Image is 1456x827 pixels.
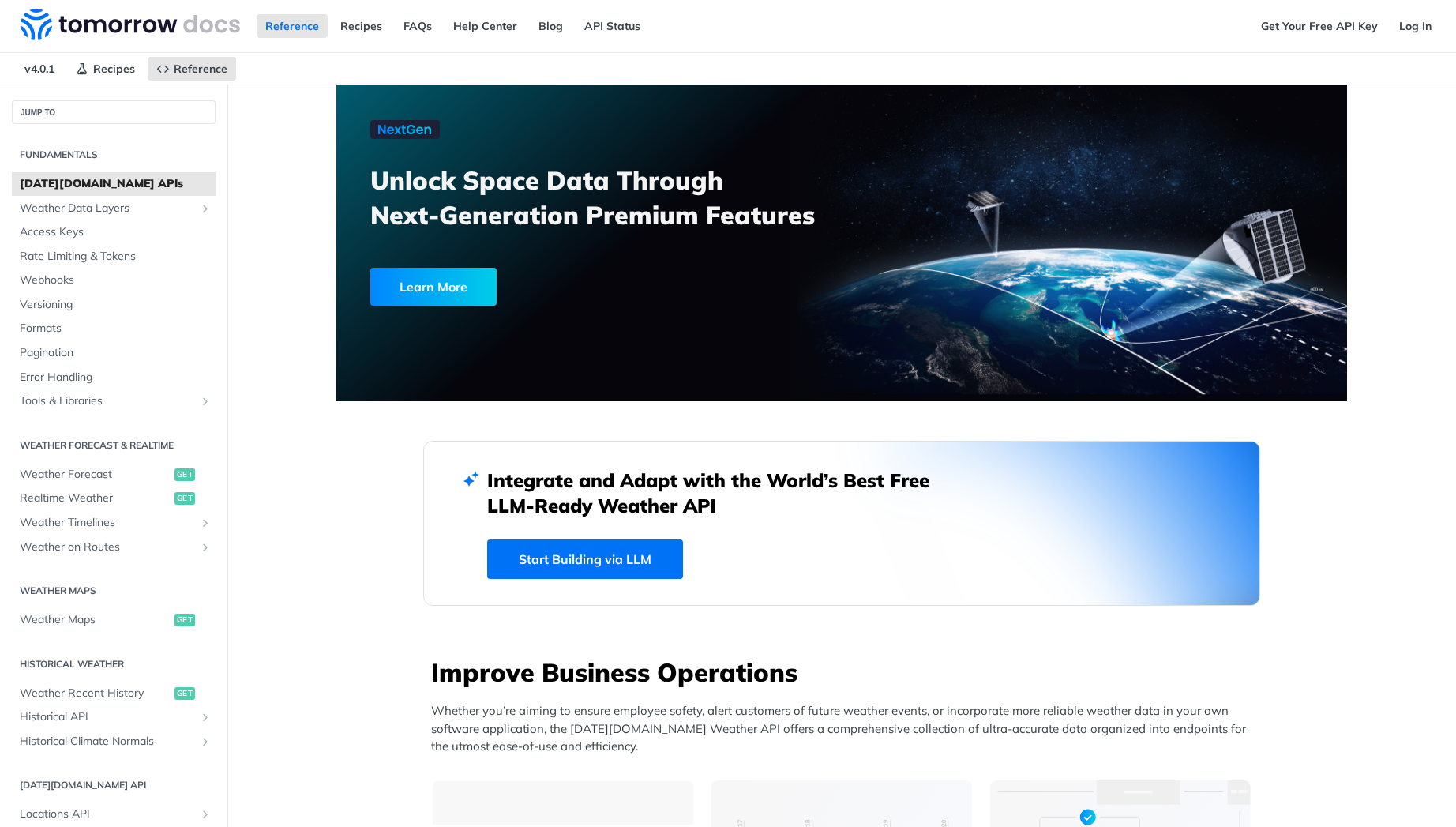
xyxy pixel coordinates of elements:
[12,197,216,220] a: Weather Data LayersShow subpages for Weather Data Layers
[487,468,953,518] h2: Integrate and Adapt with the World’s Best Free LLM-Ready Weather API
[20,201,195,216] span: Weather Data Layers
[199,541,212,554] button: Show subpages for Weather on Routes
[199,395,212,408] button: Show subpages for Tools & Libraries
[93,62,135,76] span: Recipes
[445,14,526,38] a: Help Center
[370,268,761,306] a: Learn More
[20,806,195,822] span: Locations API
[20,273,212,288] span: Webhooks
[16,57,63,81] span: v4.0.1
[12,269,216,292] a: Webhooks
[12,682,216,705] a: Weather Recent Historyget
[1252,14,1387,38] a: Get Your Free API Key
[20,176,212,192] span: [DATE][DOMAIN_NAME] APIs
[20,393,195,409] span: Tools & Libraries
[431,702,1260,756] p: Whether you’re aiming to ensure employee safety, alert customers of future weather events, or inc...
[12,341,216,365] a: Pagination
[1390,14,1440,38] a: Log In
[12,657,216,671] h2: Historical Weather
[370,268,497,306] div: Learn More
[20,612,171,628] span: Weather Maps
[12,803,216,826] a: Locations APIShow subpages for Locations API
[12,730,216,754] a: Historical Climate NormalsShow subpages for Historical Climate Normals
[12,584,216,598] h2: Weather Maps
[12,487,216,510] a: Realtime Weatherget
[12,438,216,453] h2: Weather Forecast & realtime
[199,202,212,215] button: Show subpages for Weather Data Layers
[12,317,216,340] a: Formats
[12,148,216,162] h2: Fundamentals
[199,711,212,724] button: Show subpages for Historical API
[12,172,216,196] a: [DATE][DOMAIN_NAME] APIs
[20,224,212,240] span: Access Keys
[12,100,216,124] button: JUMP TO
[12,293,216,317] a: Versioning
[20,370,212,385] span: Error Handling
[174,492,195,505] span: get
[12,778,216,792] h2: [DATE][DOMAIN_NAME] API
[20,321,212,336] span: Formats
[12,220,216,244] a: Access Keys
[370,120,440,139] img: NextGen
[20,491,171,506] span: Realtime Weather
[20,345,212,361] span: Pagination
[370,163,859,232] h3: Unlock Space Data Through Next-Generation Premium Features
[12,705,216,729] a: Historical APIShow subpages for Historical API
[174,468,195,481] span: get
[20,467,171,483] span: Weather Forecast
[20,539,195,555] span: Weather on Routes
[174,62,227,76] span: Reference
[12,608,216,632] a: Weather Mapsget
[20,249,212,265] span: Rate Limiting & Tokens
[576,14,649,38] a: API Status
[431,655,1260,690] h3: Improve Business Operations
[12,511,216,535] a: Weather TimelinesShow subpages for Weather Timelines
[530,14,572,38] a: Blog
[21,9,240,40] img: Tomorrow.io Weather API Docs
[199,735,212,748] button: Show subpages for Historical Climate Normals
[20,709,195,725] span: Historical API
[20,734,195,750] span: Historical Climate Normals
[12,536,216,559] a: Weather on RoutesShow subpages for Weather on Routes
[174,687,195,700] span: get
[12,463,216,487] a: Weather Forecastget
[199,808,212,821] button: Show subpages for Locations API
[20,515,195,531] span: Weather Timelines
[199,517,212,529] button: Show subpages for Weather Timelines
[487,539,683,579] a: Start Building via LLM
[20,297,212,313] span: Versioning
[332,14,391,38] a: Recipes
[12,245,216,269] a: Rate Limiting & Tokens
[257,14,328,38] a: Reference
[148,57,236,81] a: Reference
[20,686,171,701] span: Weather Recent History
[12,389,216,413] a: Tools & LibrariesShow subpages for Tools & Libraries
[174,614,195,626] span: get
[12,366,216,389] a: Error Handling
[67,57,144,81] a: Recipes
[395,14,441,38] a: FAQs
